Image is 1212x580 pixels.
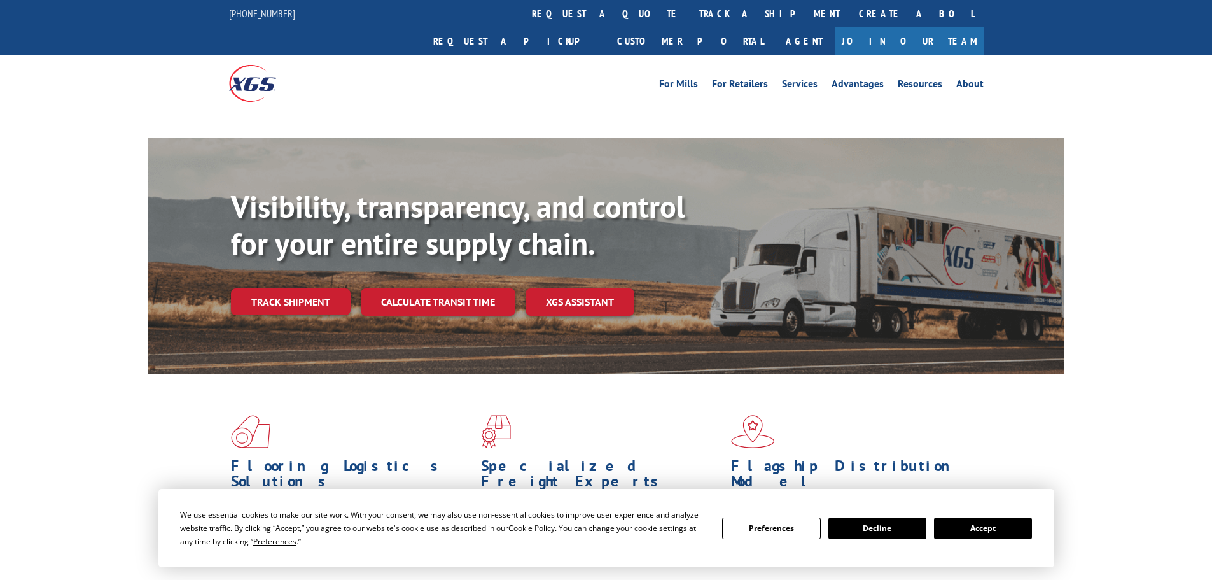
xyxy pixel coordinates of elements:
[782,79,818,93] a: Services
[712,79,768,93] a: For Retailers
[659,79,698,93] a: For Mills
[731,415,775,448] img: xgs-icon-flagship-distribution-model-red
[180,508,707,548] div: We use essential cookies to make our site work. With your consent, we may also use non-essential ...
[773,27,835,55] a: Agent
[231,187,685,263] b: Visibility, transparency, and control for your entire supply chain.
[231,458,471,495] h1: Flooring Logistics Solutions
[731,458,972,495] h1: Flagship Distribution Model
[722,518,820,539] button: Preferences
[508,523,555,534] span: Cookie Policy
[231,415,270,448] img: xgs-icon-total-supply-chain-intelligence-red
[956,79,984,93] a: About
[424,27,608,55] a: Request a pickup
[481,415,511,448] img: xgs-icon-focused-on-flooring-red
[828,518,926,539] button: Decline
[481,458,721,495] h1: Specialized Freight Experts
[835,27,984,55] a: Join Our Team
[253,536,296,547] span: Preferences
[898,79,942,93] a: Resources
[934,518,1032,539] button: Accept
[158,489,1054,567] div: Cookie Consent Prompt
[526,288,634,316] a: XGS ASSISTANT
[229,7,295,20] a: [PHONE_NUMBER]
[832,79,884,93] a: Advantages
[608,27,773,55] a: Customer Portal
[231,288,351,315] a: Track shipment
[361,288,515,316] a: Calculate transit time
